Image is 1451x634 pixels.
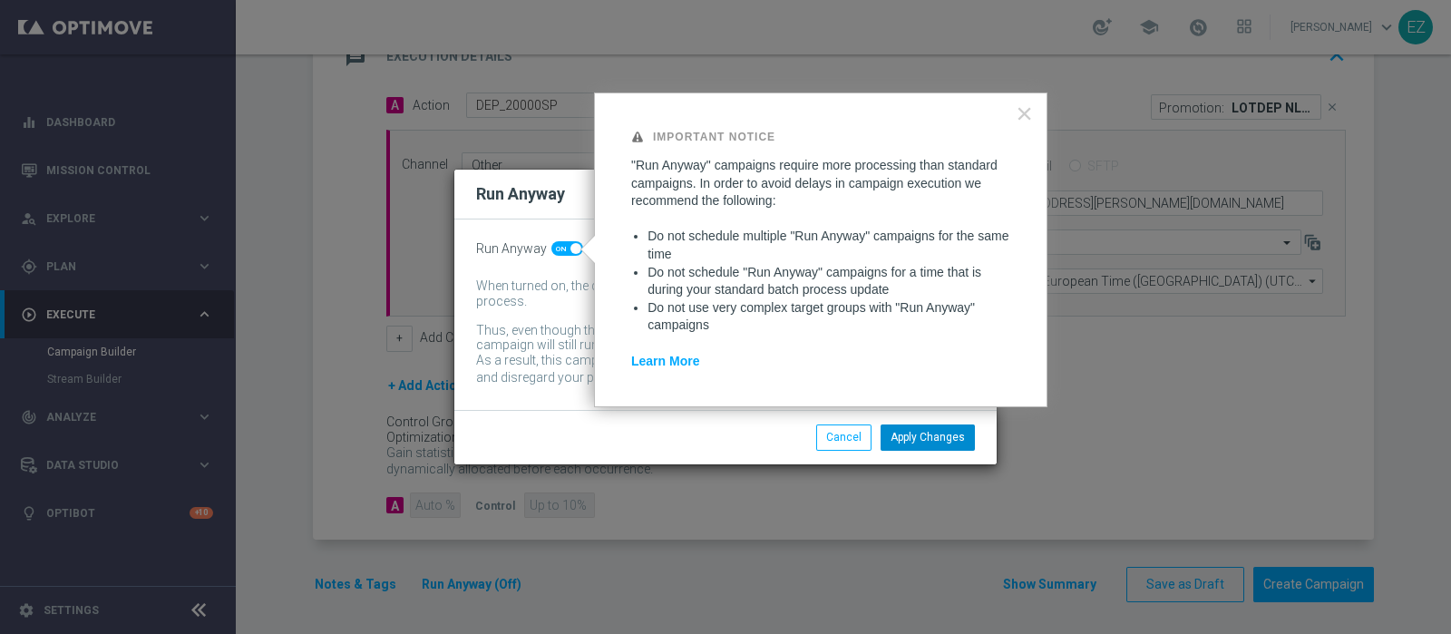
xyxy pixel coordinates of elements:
span: Run Anyway [476,241,547,257]
div: As a result, this campaign might include customers whose data has been changed and disregard your... [476,353,948,388]
button: Apply Changes [881,424,975,450]
li: Do not schedule "Run Anyway" campaigns for a time that is during your standard batch process update [648,264,1010,299]
div: When turned on, the campaign will be executed regardless of your site's batch-data process. [476,278,948,309]
div: Thus, even though the batch-data process might not be complete by then, the campaign will still r... [476,323,948,354]
li: Do not schedule multiple "Run Anyway" campaigns for the same time [648,228,1010,263]
li: Do not use very complex target groups with "Run Anyway" campaigns [648,299,1010,335]
button: Close [1016,99,1033,128]
strong: Important Notice [653,131,775,143]
h2: Run Anyway [476,183,565,205]
a: Learn More [631,354,699,368]
button: Cancel [816,424,872,450]
p: "Run Anyway" campaigns require more processing than standard campaigns. In order to avoid delays ... [631,157,1010,210]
